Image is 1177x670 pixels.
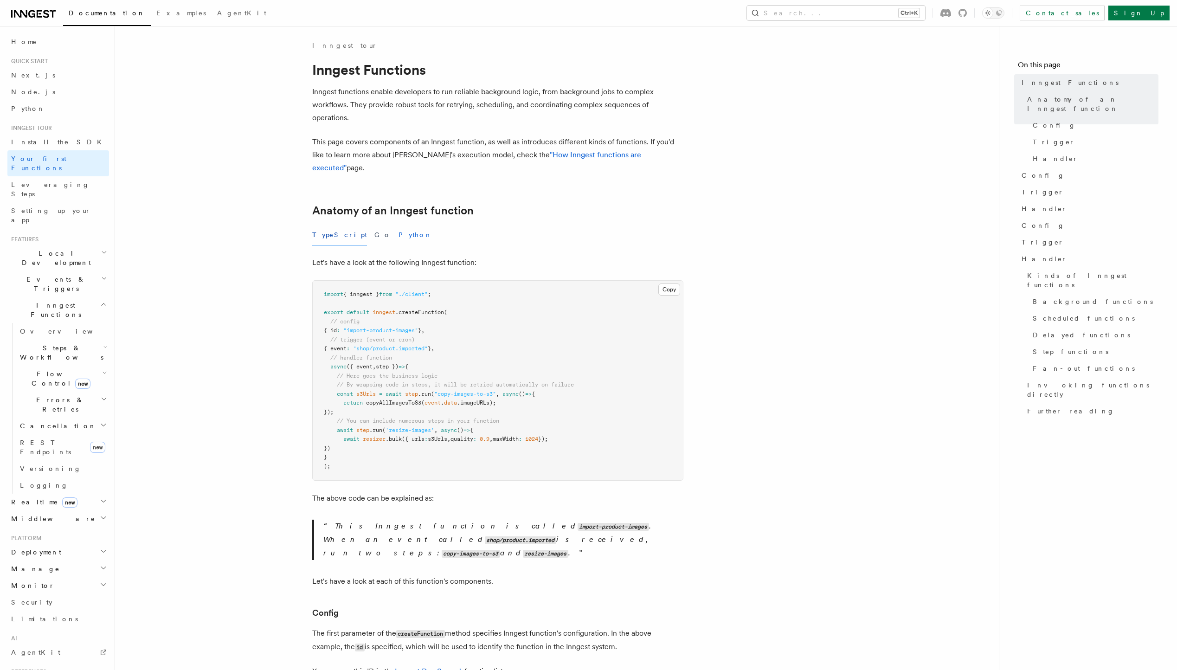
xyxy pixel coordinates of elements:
span: const [337,391,353,397]
span: }); [324,409,334,415]
span: Middleware [7,514,96,523]
button: Events & Triggers [7,271,109,297]
span: { [405,363,408,370]
span: { [470,427,473,433]
span: => [525,391,532,397]
kbd: Ctrl+K [899,8,920,18]
span: () [457,427,463,433]
span: // config [330,318,360,325]
button: Cancellation [16,418,109,434]
span: .imageURLs); [457,399,496,406]
p: The first parameter of the method specifies Inngest function's configuration. In the above exampl... [312,627,683,654]
span: Steps & Workflows [16,343,103,362]
span: Flow Control [16,369,102,388]
span: , [447,436,450,442]
span: ( [444,309,447,316]
button: Manage [7,560,109,577]
span: => [463,427,470,433]
span: new [62,497,77,508]
span: Security [11,599,52,606]
a: Security [7,594,109,611]
span: }); [538,436,548,442]
a: Overview [16,323,109,340]
span: Handler [1022,204,1067,213]
button: Python [399,225,432,245]
a: AgentKit [7,644,109,661]
span: async [502,391,519,397]
span: return [343,399,363,406]
a: Background functions [1029,293,1158,310]
span: async [441,427,457,433]
span: ( [421,399,424,406]
a: Invoking functions directly [1023,377,1158,403]
span: .createFunction [395,309,444,316]
span: () [519,391,525,397]
span: Config [1033,121,1076,130]
a: Next.js [7,67,109,84]
a: Anatomy of an Inngest function [1023,91,1158,117]
button: Toggle dark mode [982,7,1004,19]
div: Inngest Functions [7,323,109,494]
a: Handler [1018,251,1158,267]
span: Python [11,105,45,112]
span: Manage [7,564,60,573]
span: Step functions [1033,347,1108,356]
a: Node.js [7,84,109,100]
button: Copy [658,283,680,296]
h1: Inngest Functions [312,61,683,78]
span: 'resize-images' [386,427,434,433]
p: The above code can be explained as: [312,492,683,505]
a: Limitations [7,611,109,627]
span: , [373,363,376,370]
span: copyAllImagesToS3 [366,399,421,406]
a: Versioning [16,460,109,477]
span: Errors & Retries [16,395,101,414]
span: ({ urls [402,436,424,442]
span: 1024 [525,436,538,442]
a: Anatomy of an Inngest function [312,204,474,217]
a: Leveraging Steps [7,176,109,202]
button: Flow Controlnew [16,366,109,392]
a: Trigger [1029,134,1158,150]
span: Handler [1022,254,1067,264]
h4: On this page [1018,59,1158,74]
span: , [489,436,493,442]
span: // You can include numerous steps in your function [337,418,499,424]
span: Delayed functions [1033,330,1130,340]
span: REST Endpoints [20,439,71,456]
span: }) [324,445,330,451]
span: } [418,327,421,334]
span: { [532,391,535,397]
span: = [379,391,382,397]
a: Scheduled functions [1029,310,1158,327]
a: Config [1018,167,1158,184]
a: Documentation [63,3,151,26]
button: Errors & Retries [16,392,109,418]
span: Scheduled functions [1033,314,1135,323]
span: Node.js [11,88,55,96]
span: Documentation [69,9,145,17]
span: default [347,309,369,316]
span: ); [324,463,330,470]
span: event [424,399,441,406]
span: resizer [363,436,386,442]
a: Contact sales [1020,6,1105,20]
span: Inngest Functions [7,301,100,319]
span: Quick start [7,58,48,65]
span: async [330,363,347,370]
span: ({ event [347,363,373,370]
span: Config [1022,221,1065,230]
span: Your first Functions [11,155,66,172]
span: Further reading [1027,406,1114,416]
span: , [434,427,437,433]
a: Config [1018,217,1158,234]
a: Logging [16,477,109,494]
span: Invoking functions directly [1027,380,1158,399]
a: Setting up your app [7,202,109,228]
span: Local Development [7,249,101,267]
button: Middleware [7,510,109,527]
button: Inngest Functions [7,297,109,323]
span: { inngest } [343,291,379,297]
span: new [75,379,90,389]
span: AI [7,635,17,642]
